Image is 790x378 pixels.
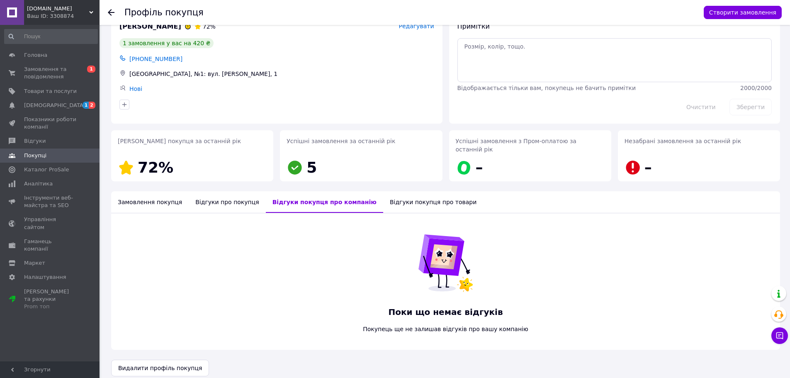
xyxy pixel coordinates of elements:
[24,137,46,145] span: Відгуки
[413,230,479,296] img: Поки що немає відгуків
[24,238,77,253] span: Гаманець компанії
[24,152,46,159] span: Покупці
[4,29,98,44] input: Пошук
[24,259,45,267] span: Маркет
[457,22,490,30] span: Примітки
[203,23,216,30] span: 72%
[351,325,541,333] span: Покупець ще не залишав відгуків про вашу компанію
[24,66,77,80] span: Замовлення та повідомлення
[129,85,142,92] a: Нові
[456,138,576,153] span: Успішні замовлення з Пром-оплатою за останній рік
[771,327,788,344] button: Чат з покупцем
[24,216,77,231] span: Управління сайтом
[24,288,77,311] span: [PERSON_NAME] та рахунки
[119,22,181,32] span: [PERSON_NAME]
[108,8,114,17] div: Повернутися назад
[24,116,77,131] span: Показники роботи компанії
[189,191,265,213] div: Відгуки про покупця
[24,51,47,59] span: Головна
[129,56,182,62] span: [PHONE_NUMBER]
[351,306,541,318] span: Поки що немає відгуків
[383,191,483,213] div: Відгуки покупця про товари
[111,191,189,213] div: Замовлення покупця
[89,102,95,109] span: 2
[119,38,214,48] div: 1 замовлення у вас на 420 ₴
[287,138,395,144] span: Успішні замовлення за останній рік
[24,180,53,188] span: Аналітика
[24,194,77,209] span: Інструменти веб-майстра та SEO
[118,138,241,144] span: [PERSON_NAME] покупця за останній рік
[306,159,317,176] span: 5
[476,159,483,176] span: –
[625,138,741,144] span: Незабрані замовлення за останній рік
[111,360,209,376] button: Видалити профіль покупця
[740,85,772,91] span: 2000 / 2000
[24,88,77,95] span: Товари та послуги
[24,102,85,109] span: [DEMOGRAPHIC_DATA]
[24,303,77,310] div: Prom топ
[27,12,100,20] div: Ваш ID: 3308874
[24,166,69,173] span: Каталог ProSale
[27,5,89,12] span: 220PLUS.COM.UA
[266,191,383,213] div: Відгуки покупця про компанію
[399,23,434,29] span: Редагувати
[124,7,204,17] h1: Профіль покупця
[138,159,173,176] span: 72%
[644,159,652,176] span: –
[87,66,95,73] span: 1
[128,68,436,80] div: [GEOGRAPHIC_DATA], №1: вул. [PERSON_NAME], 1
[704,6,782,19] button: Створити замовлення
[457,85,636,91] span: Відображається тільки вам, покупець не бачить примітки
[83,102,89,109] span: 1
[24,273,66,281] span: Налаштування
